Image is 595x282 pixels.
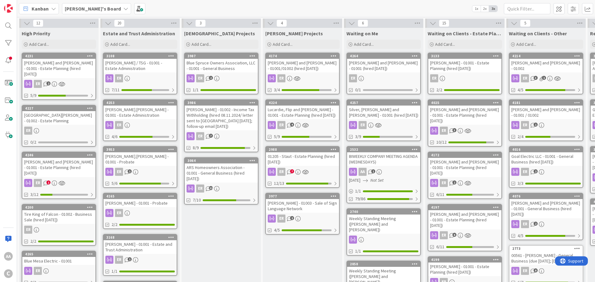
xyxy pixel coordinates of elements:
div: ER [521,267,529,275]
img: Visit kanbanzone.com [4,4,13,13]
div: 4165 [106,194,177,198]
div: [PERSON_NAME] and [PERSON_NAME] - 01001 - Estate Planning (hired [DATE]) [428,210,501,229]
div: 4016Goal Electric LLC - 01001 - General Business (hired [DATE]) [509,147,583,166]
div: [GEOGRAPHIC_DATA][PERSON_NAME] - 01002 - Estate Planning [22,111,95,125]
div: 3977[PERSON_NAME] - 01003 - Sale of Sign Language Network [266,193,339,213]
div: 298801205 - Staut - Estate Planning (hired [DATE]) [266,147,339,166]
span: 8 [534,268,538,272]
div: [PERSON_NAME] and [PERSON_NAME] - 01001 (hired [DATE]) [347,59,420,72]
div: ER [24,226,32,234]
div: 4265 [25,252,95,256]
span: 6 [452,233,456,237]
div: 4264[PERSON_NAME] and [PERSON_NAME] - 01001 (hired [DATE]) [347,53,420,72]
div: 4199[PERSON_NAME] - 01001 - Estate Planning (hired [DATE]) [428,257,501,276]
div: ER [428,179,501,187]
span: 10/12 [436,139,447,145]
span: Waiting on Me [346,30,378,37]
div: 4231 [25,54,95,58]
div: Lucardie, Flip and [PERSON_NAME] - 01001 - Estate Planning (hired [DATE]) [266,106,339,119]
span: Add Card... [354,41,374,47]
span: Add Card... [435,41,455,47]
div: 3986[PERSON_NAME] - 01002 - Income Tax Withholding (hired 08.11.2024/ letter sent to [GEOGRAPHIC_... [185,100,258,130]
div: ER [115,74,123,82]
div: [PERSON_NAME] and [PERSON_NAME] - 01001 - Estate Planning (hired [DATE]) [428,158,501,177]
span: 11 [209,186,213,190]
span: 2 [209,76,213,80]
div: BIWEEKLY COMPANY MEETING AGENDA (WEDNESDAYS) [347,152,420,166]
div: 3168 [104,235,177,240]
div: 3168[PERSON_NAME] - 01001 - Estate and Trust Administration [104,235,177,254]
span: 8/9 [193,145,199,151]
span: Add Card... [110,41,130,47]
div: 3953 [106,147,177,152]
span: 12 [33,20,43,27]
div: 4200Tire King of Falcon - 01002 - Business Sale (hired [DATE]) [22,205,95,224]
span: Support [13,1,28,8]
span: 4/5 [518,232,523,239]
div: 4197 [428,205,501,210]
span: 2/2 [112,221,117,228]
div: ER [428,74,501,82]
div: [PERSON_NAME] - 01003 - Sale of Sign Language Network [266,199,339,213]
div: 4199 [428,257,501,262]
div: ER [266,215,339,223]
div: 4165 [104,193,177,199]
div: 4246 [22,152,95,158]
span: Christian Projects [184,30,255,37]
div: 4174 [269,54,339,58]
span: Add Card... [192,41,211,47]
div: 4025 [428,100,501,106]
span: 2/2 [30,238,36,245]
div: ER [115,209,123,217]
div: ER [266,121,339,129]
div: 4172[PERSON_NAME] and [PERSON_NAME] - 01001 - Estate Planning (hired [DATE]) [428,152,501,177]
div: [PERSON_NAME] and [PERSON_NAME] - 01001 - General Business (hired [DATE]) [509,199,583,218]
div: 4253 [106,101,177,105]
div: 4246[PERSON_NAME] and [PERSON_NAME] - 01001 - Estate Planning (hired [DATE]) [22,152,95,177]
span: 2x [481,6,489,12]
div: 4253 [104,100,177,106]
span: 7 [290,169,294,173]
span: Add Card... [29,41,49,47]
div: 4253[PERSON_NAME].[PERSON_NAME] - 01001 - Estate Administration [104,100,177,119]
div: [PERSON_NAME] - 01001 - Estate Planning (hired [DATE]) [428,262,501,276]
div: 4214 [512,54,583,58]
div: 4231[PERSON_NAME] and [PERSON_NAME] - 01001 - Estate Planning (hired [DATE]) [22,53,95,78]
div: 00561 - [PERSON_NAME] - General Business (due [DATE]; [DATE]) [509,251,583,265]
span: 0/1 [355,87,361,93]
div: 4076[PERSON_NAME] and [PERSON_NAME] - 01001 - General Business (hired [DATE]) [509,193,583,218]
div: ER [428,231,501,239]
span: 6/11 [436,191,444,198]
div: 3977 [269,194,339,198]
span: 3 [534,76,538,80]
span: 2 [534,169,538,173]
span: 2 [46,81,51,85]
div: ER [509,220,583,228]
div: 3953 [104,147,177,152]
span: 3 [452,128,456,132]
span: 5/9 [274,133,280,140]
span: 1 [371,169,375,173]
div: ARS Homeowners Association - 01001 - General Business (hired [DATE]) [185,163,258,183]
div: ER [359,121,367,129]
div: 4200 [25,205,95,210]
div: [PERSON_NAME] - 01002 - Income Tax Withholding (hired 08.11.2024/ letter sent to [GEOGRAPHIC_DATA... [185,106,258,130]
div: 4227[GEOGRAPHIC_DATA][PERSON_NAME] - 01002 - Estate Planning [22,106,95,125]
div: 3986 [187,101,258,105]
div: 4265Blue Mesa Electric - 01001 [22,251,95,265]
div: ER [22,80,95,88]
div: 3987Blue Spruce Owners Association, LLC - 01001 - General Business [185,53,258,72]
div: 3133 [428,53,501,59]
div: 4174[PERSON_NAME] and [PERSON_NAME] - 01001/01002 (hired [DATE]) [266,53,339,72]
i: Not Set [370,177,384,183]
div: 2773 [509,246,583,251]
div: 4227 [25,106,95,111]
span: 1 [542,76,546,80]
div: 2858 [347,261,420,267]
div: [PERSON_NAME] and [PERSON_NAME] - 01001 - Estate Planning (hired [DATE]) [428,106,501,125]
span: 1 [128,169,132,173]
div: 4016 [512,147,583,152]
span: 20 [114,20,125,27]
span: Add Card... [516,41,536,47]
div: [PERSON_NAME].[PERSON_NAME] - 01001 - Probate [104,152,177,166]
